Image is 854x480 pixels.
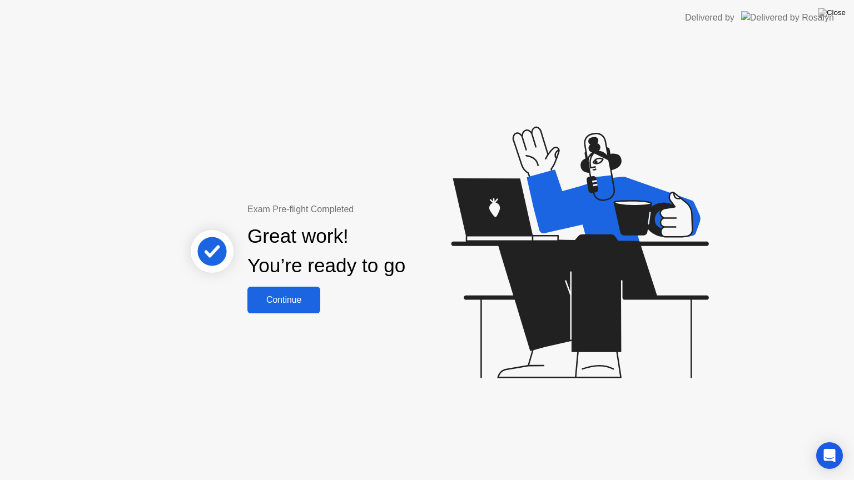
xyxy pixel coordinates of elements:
[685,11,734,24] div: Delivered by
[818,8,846,17] img: Close
[741,11,834,24] img: Delivered by Rosalyn
[247,222,405,281] div: Great work! You’re ready to go
[247,203,477,216] div: Exam Pre-flight Completed
[816,442,843,469] div: Open Intercom Messenger
[251,295,317,305] div: Continue
[247,287,320,313] button: Continue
